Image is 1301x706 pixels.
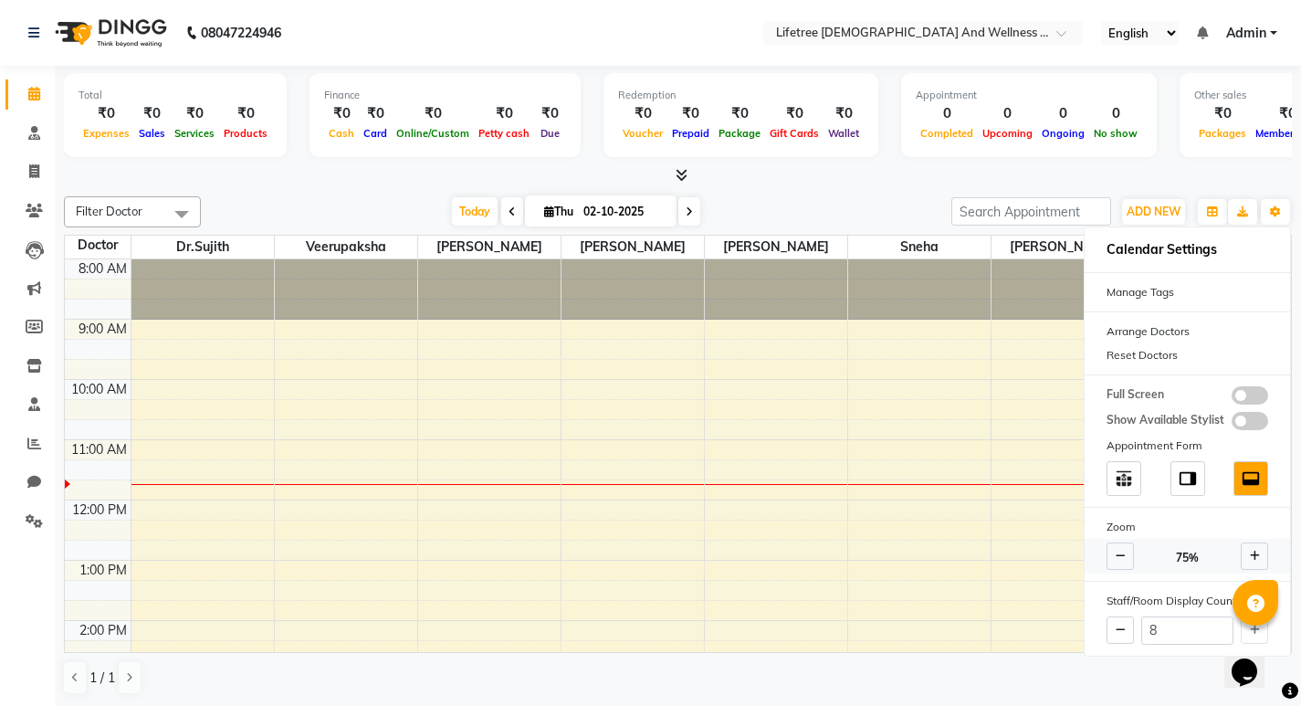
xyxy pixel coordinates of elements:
[714,103,765,124] div: ₹0
[618,88,864,103] div: Redemption
[705,236,847,258] span: [PERSON_NAME]
[452,197,498,226] span: Today
[824,103,864,124] div: ₹0
[170,103,219,124] div: ₹0
[540,205,578,218] span: Thu
[1085,280,1290,304] div: Manage Tags
[1178,469,1198,489] img: dock_right.svg
[1122,199,1185,225] button: ADD NEW
[618,127,667,140] span: Voucher
[765,103,824,124] div: ₹0
[1089,127,1142,140] span: No show
[79,88,272,103] div: Total
[359,127,392,140] span: Card
[89,669,115,688] span: 1 / 1
[1127,205,1180,218] span: ADD NEW
[170,127,219,140] span: Services
[75,259,131,279] div: 8:00 AM
[978,103,1037,124] div: 0
[324,127,359,140] span: Cash
[978,127,1037,140] span: Upcoming
[324,88,566,103] div: Finance
[578,198,669,226] input: 2025-10-02
[392,103,474,124] div: ₹0
[916,103,978,124] div: 0
[667,127,714,140] span: Prepaid
[1176,550,1199,566] span: 75%
[1241,469,1261,489] img: dock_bottom.svg
[201,7,281,58] b: 08047224946
[916,127,978,140] span: Completed
[536,127,564,140] span: Due
[1089,103,1142,124] div: 0
[714,127,765,140] span: Package
[219,127,272,140] span: Products
[824,127,864,140] span: Wallet
[76,561,131,580] div: 1:00 PM
[1224,633,1283,688] iframe: chat widget
[951,197,1111,226] input: Search Appointment
[1085,589,1290,613] div: Staff/Room Display Count
[68,380,131,399] div: 10:00 AM
[134,103,170,124] div: ₹0
[65,236,131,255] div: Doctor
[765,127,824,140] span: Gift Cards
[275,236,417,258] span: Veerupaksha
[1194,103,1251,124] div: ₹0
[991,236,1134,258] span: [PERSON_NAME]
[219,103,272,124] div: ₹0
[561,236,704,258] span: [PERSON_NAME]
[131,236,274,258] span: Dr.Sujith
[1107,412,1224,430] span: Show Available Stylist
[1085,515,1290,539] div: Zoom
[618,103,667,124] div: ₹0
[76,204,142,218] span: Filter Doctor
[47,7,172,58] img: logo
[1107,386,1164,405] span: Full Screen
[418,236,561,258] span: [PERSON_NAME]
[68,440,131,459] div: 11:00 AM
[134,127,170,140] span: Sales
[534,103,566,124] div: ₹0
[474,103,534,124] div: ₹0
[1037,127,1089,140] span: Ongoing
[1085,434,1290,458] div: Appointment Form
[392,127,474,140] span: Online/Custom
[1037,103,1089,124] div: 0
[916,88,1142,103] div: Appointment
[1085,235,1290,265] h6: Calendar Settings
[324,103,359,124] div: ₹0
[1085,343,1290,367] div: Reset Doctors
[1114,469,1134,489] img: table_move_above.svg
[79,127,134,140] span: Expenses
[359,103,392,124] div: ₹0
[1085,320,1290,343] div: Arrange Doctors
[848,236,991,258] span: Sneha
[76,621,131,640] div: 2:00 PM
[667,103,714,124] div: ₹0
[1226,24,1266,43] span: Admin
[79,103,134,124] div: ₹0
[75,320,131,339] div: 9:00 AM
[1194,127,1251,140] span: Packages
[474,127,534,140] span: Petty cash
[68,501,131,520] div: 12:00 PM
